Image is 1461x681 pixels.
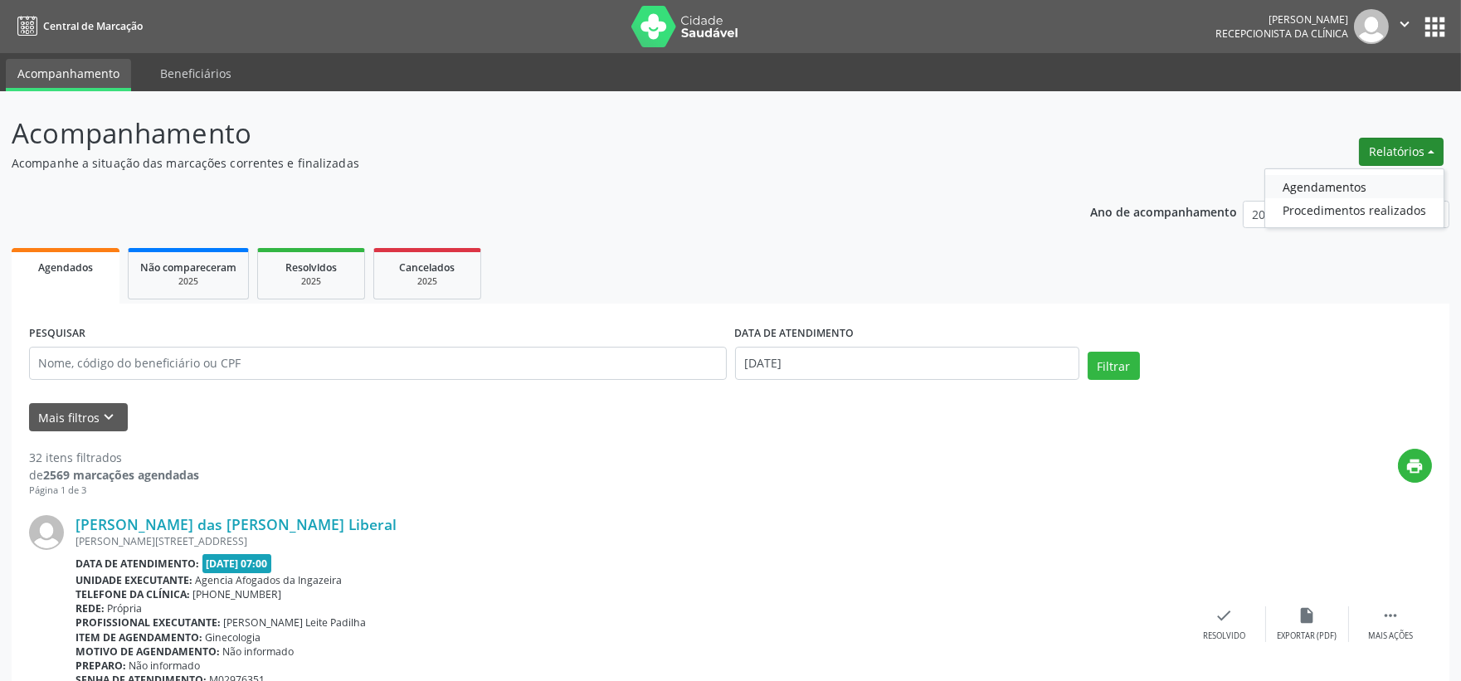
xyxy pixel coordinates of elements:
span: [DATE] 07:00 [202,554,272,573]
b: Motivo de agendamento: [75,645,220,659]
span: Agencia Afogados da Ingazeira [196,573,343,587]
input: Nome, código do beneficiário ou CPF [29,347,727,380]
span: Ginecologia [206,630,261,645]
b: Unidade executante: [75,573,192,587]
span: Cancelados [400,260,455,275]
div: Exportar (PDF) [1278,630,1337,642]
i:  [1381,606,1400,625]
b: Preparo: [75,659,126,673]
input: Selecione um intervalo [735,347,1079,380]
i: insert_drive_file [1298,606,1317,625]
div: 2025 [140,275,236,288]
a: [PERSON_NAME] das [PERSON_NAME] Liberal [75,515,397,533]
span: [PHONE_NUMBER] [193,587,282,601]
div: 2025 [386,275,469,288]
div: [PERSON_NAME][STREET_ADDRESS] [75,534,1183,548]
i: keyboard_arrow_down [100,408,119,426]
b: Profissional executante: [75,615,221,630]
span: Central de Marcação [43,19,143,33]
i: print [1406,457,1424,475]
b: Data de atendimento: [75,557,199,571]
span: Agendados [38,260,93,275]
span: Não compareceram [140,260,236,275]
p: Acompanhe a situação das marcações correntes e finalizadas [12,154,1018,172]
label: DATA DE ATENDIMENTO [735,321,855,347]
span: [PERSON_NAME] Leite Padilha [224,615,367,630]
i: check [1215,606,1234,625]
b: Telefone da clínica: [75,587,190,601]
div: Mais ações [1368,630,1413,642]
button: Relatórios [1359,138,1444,166]
a: Central de Marcação [12,12,143,40]
span: Própria [108,601,143,615]
div: 32 itens filtrados [29,449,199,466]
div: Página 1 de 3 [29,484,199,498]
i:  [1395,15,1414,33]
b: Item de agendamento: [75,630,202,645]
a: Procedimentos realizados [1265,198,1444,221]
button: print [1398,449,1432,483]
button:  [1389,9,1420,44]
label: PESQUISAR [29,321,85,347]
a: Acompanhamento [6,59,131,91]
p: Acompanhamento [12,113,1018,154]
div: 2025 [270,275,353,288]
span: Não informado [129,659,201,673]
a: Beneficiários [149,59,243,88]
img: img [29,515,64,550]
button: Mais filtroskeyboard_arrow_down [29,403,128,432]
div: Resolvido [1203,630,1245,642]
img: img [1354,9,1389,44]
a: Agendamentos [1265,175,1444,198]
span: Resolvidos [285,260,337,275]
div: de [29,466,199,484]
b: Rede: [75,601,105,615]
button: apps [1420,12,1449,41]
ul: Relatórios [1264,168,1444,228]
span: Não informado [223,645,295,659]
strong: 2569 marcações agendadas [43,467,199,483]
p: Ano de acompanhamento [1090,201,1237,221]
span: Recepcionista da clínica [1215,27,1348,41]
button: Filtrar [1088,352,1140,380]
div: [PERSON_NAME] [1215,12,1348,27]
